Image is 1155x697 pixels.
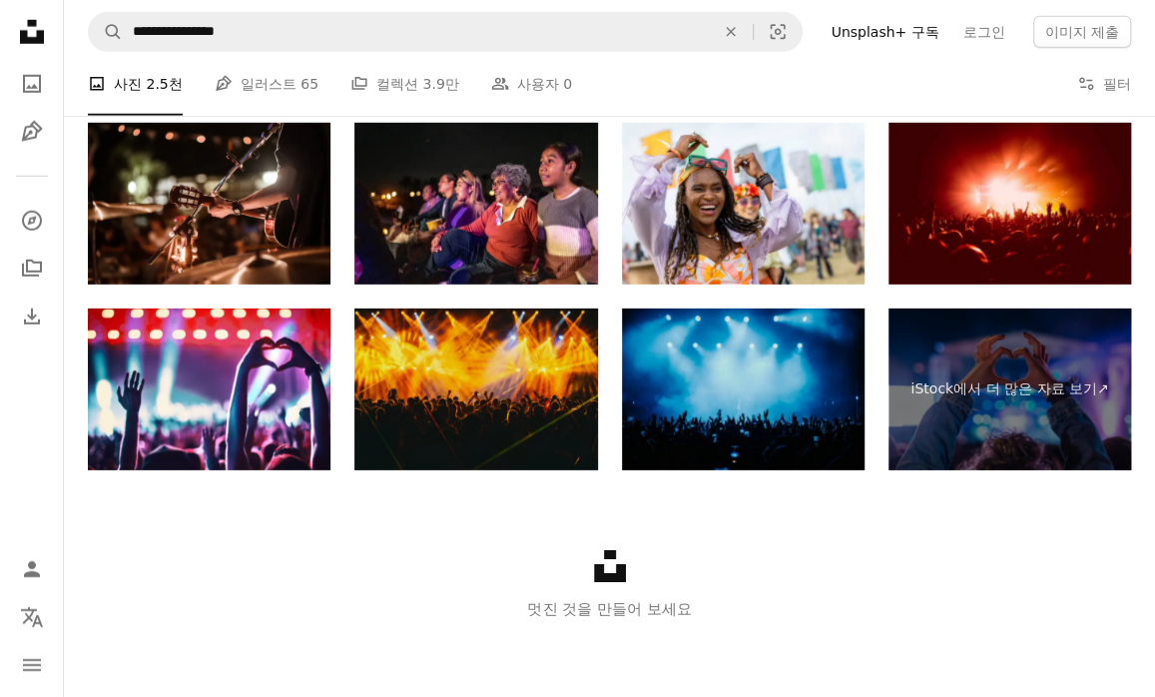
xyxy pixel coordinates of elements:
[622,123,865,285] img: 페스티벌 모멘트
[819,16,950,48] a: Unsplash+ 구독
[709,13,753,51] button: 삭제
[12,645,52,685] button: 메뉴
[89,13,123,51] button: Unsplash 검색
[12,12,52,56] a: 홈 — Unsplash
[12,549,52,589] a: 로그인 / 가입
[12,297,52,337] a: 다운로드 내역
[88,12,803,52] form: 사이트 전체에서 이미지 찾기
[88,123,330,285] img: 뮤지션들은 무대에서 록 음악을 연주하고 있었고, 콘서트를 보는 사람들로 가득 찬 청중이 있었습니다. 콘서트, 미니 콘서트 및 음악 축제.
[12,64,52,104] a: 사진
[350,52,459,116] a: 컬렉션 3.9만
[1033,16,1131,48] button: 이미지 제출
[1077,52,1131,116] button: 필터
[951,16,1017,48] a: 로그인
[12,112,52,152] a: 일러스트
[300,73,318,95] span: 65
[88,309,330,470] img: 레이브 파티 실루엣.
[622,309,865,470] img: 2022년 여름 바르셀로나에서 열린 음악 쇼에서 춤을 추는 군중
[12,249,52,289] a: 컬렉션
[64,597,1155,621] p: 멋진 것을 만들어 보세요
[888,309,1131,470] a: iStock에서 더 많은 자료 보기↗
[563,73,572,95] span: 0
[422,73,458,95] span: 3.9만
[215,52,318,116] a: 일러스트 65
[888,123,1131,285] img: 콘서트 페스티벌 기간 동안 댄스 플로어 에서 붉은 불빛, 록 쇼 공연, 사람들의 실루엣, 다채로운 색종이 폭발이 있는 붐비는 콘서트 홀
[354,123,597,285] img: 야외 영화관에서 영화를 즐기는 사람들
[491,52,572,116] a: 사용자 0
[12,597,52,637] button: 언어
[354,309,597,470] img: 야외 여름 축제에서 춤을 추고 손을 드는 사람들의 실루엣.
[754,13,802,51] button: 시각적 검색
[12,201,52,241] a: 탐색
